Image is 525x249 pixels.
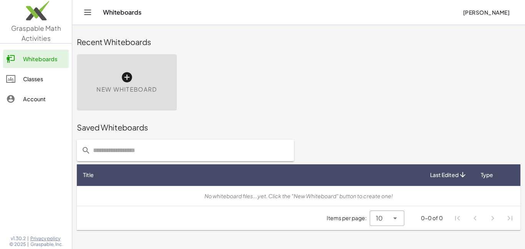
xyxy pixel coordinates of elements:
[81,6,94,18] button: Toggle navigation
[481,171,493,179] span: Type
[449,209,519,227] nav: Pagination Navigation
[27,236,29,242] span: |
[81,146,91,155] i: prepended action
[23,94,66,104] div: Account
[463,9,510,16] span: [PERSON_NAME]
[457,5,516,19] button: [PERSON_NAME]
[3,70,69,88] a: Classes
[77,122,520,133] div: Saved Whiteboards
[430,171,459,179] span: Last Edited
[23,54,66,64] div: Whiteboards
[376,214,383,223] span: 10
[3,50,69,68] a: Whiteboards
[9,241,26,247] span: © 2025
[96,85,157,94] span: New Whiteboard
[30,236,63,242] a: Privacy policy
[11,236,26,242] span: v1.30.2
[3,90,69,108] a: Account
[11,24,61,42] span: Graspable Math Activities
[421,214,443,222] div: 0-0 of 0
[327,214,370,222] span: Items per page:
[83,192,514,200] div: No whiteboard files...yet. Click the "New Whiteboard" button to create one!
[77,37,520,47] div: Recent Whiteboards
[83,171,94,179] span: Title
[30,241,63,247] span: Graspable, Inc.
[23,74,66,84] div: Classes
[27,241,29,247] span: |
